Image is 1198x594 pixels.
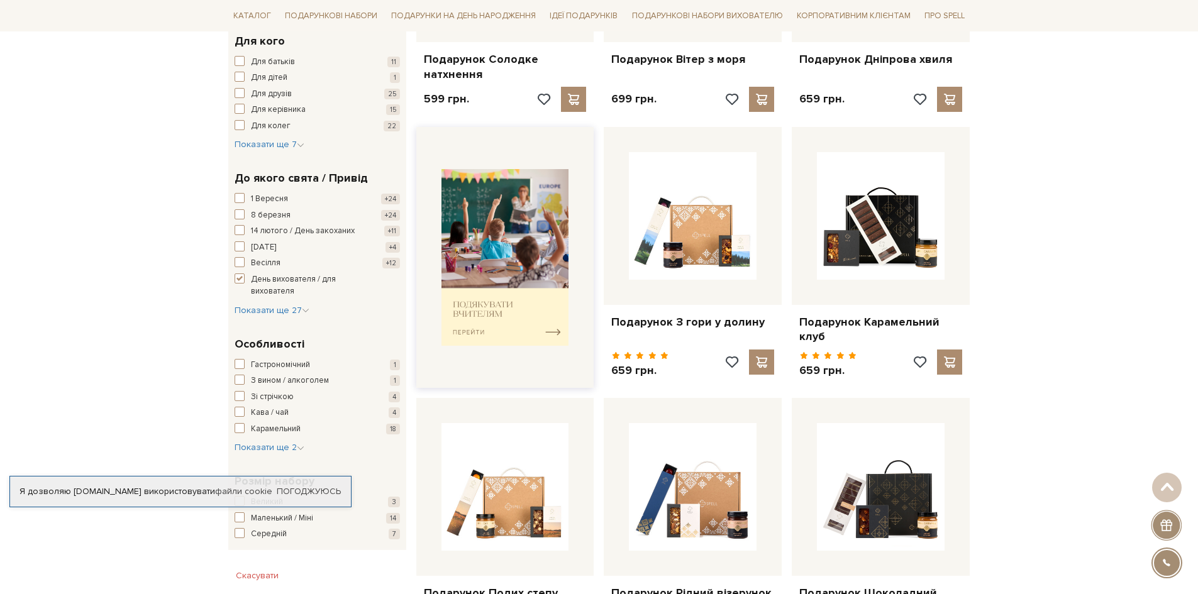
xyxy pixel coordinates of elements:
button: Кава / чай 4 [235,407,400,419]
span: З вином / алкоголем [251,375,329,387]
button: Для дітей 1 [235,72,400,84]
a: Подарунок З гори у долину [611,315,774,329]
button: Гастрономічний 1 [235,359,400,371]
span: +12 [382,258,400,268]
a: Про Spell [919,6,970,26]
span: 7 [389,529,400,539]
span: 8 березня [251,209,291,222]
button: Показати ще 7 [235,138,304,151]
span: Для керівника [251,104,306,116]
span: День вихователя / для вихователя [251,273,365,298]
span: 18 [386,424,400,434]
span: 1 Вересня [251,193,288,206]
span: 1 [390,72,400,83]
span: [DATE] [251,241,276,254]
span: Середній [251,528,287,541]
button: 14 лютого / День закоханих +11 [235,225,400,238]
div: Я дозволяю [DOMAIN_NAME] використовувати [10,486,351,497]
span: 22 [384,121,400,131]
p: 599 грн. [424,92,469,106]
p: 659 грн. [799,92,845,106]
span: 4 [389,407,400,418]
span: 11 [387,57,400,67]
a: Погоджуюсь [277,486,341,497]
button: Карамельний 18 [235,423,400,436]
a: Подарунок Дніпрова хвиля [799,52,962,67]
span: 1 [390,375,400,386]
span: +24 [381,210,400,221]
button: Для друзів 25 [235,88,400,101]
a: Подарунки на День народження [386,6,541,26]
button: День вихователя / для вихователя [235,273,400,298]
span: +24 [381,194,400,204]
span: Показати ще 2 [235,442,304,453]
button: Маленький / Міні 14 [235,512,400,525]
span: Весілля [251,257,280,270]
a: Ідеї подарунків [545,6,623,26]
button: З вином / алкоголем 1 [235,375,400,387]
span: Розмір набору [235,473,314,490]
button: [DATE] +4 [235,241,400,254]
span: 25 [384,89,400,99]
span: Для друзів [251,88,292,101]
p: 659 грн. [799,363,857,378]
span: Карамельний [251,423,301,436]
button: Зі стрічкою 4 [235,391,400,404]
span: Для дітей [251,72,287,84]
span: Кава / чай [251,407,289,419]
button: Весілля +12 [235,257,400,270]
a: Подарункові набори вихователю [627,5,788,26]
button: 8 березня +24 [235,209,400,222]
span: 15 [386,104,400,115]
a: Подарунок Солодке натхнення [424,52,587,82]
a: Подарункові набори [280,6,382,26]
button: Для колег 22 [235,120,400,133]
span: 4 [389,392,400,402]
button: Показати ще 27 [235,304,309,317]
span: +11 [384,226,400,236]
span: 14 лютого / День закоханих [251,225,355,238]
button: Середній 7 [235,528,400,541]
span: Для кого [235,33,285,50]
a: файли cookie [215,486,272,497]
span: 1 [390,360,400,370]
button: Скасувати [228,566,286,586]
a: Каталог [228,6,276,26]
a: Корпоративним клієнтам [792,5,916,26]
button: 1 Вересня +24 [235,193,400,206]
span: Для колег [251,120,291,133]
a: Подарунок Вітер з моря [611,52,774,67]
span: До якого свята / Привід [235,170,368,187]
span: 3 [388,497,400,507]
span: Особливості [235,336,304,353]
span: Показати ще 27 [235,305,309,316]
span: 14 [386,513,400,524]
span: +4 [385,242,400,253]
span: Для батьків [251,56,295,69]
span: Маленький / Міні [251,512,313,525]
button: Для керівника 15 [235,104,400,116]
p: 699 грн. [611,92,657,106]
span: Показати ще 7 [235,139,304,150]
p: 659 грн. [611,363,668,378]
img: banner [441,169,569,346]
button: Для батьків 11 [235,56,400,69]
a: Подарунок Карамельний клуб [799,315,962,344]
span: Зі стрічкою [251,391,294,404]
button: Показати ще 2 [235,441,304,454]
span: Гастрономічний [251,359,310,371]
